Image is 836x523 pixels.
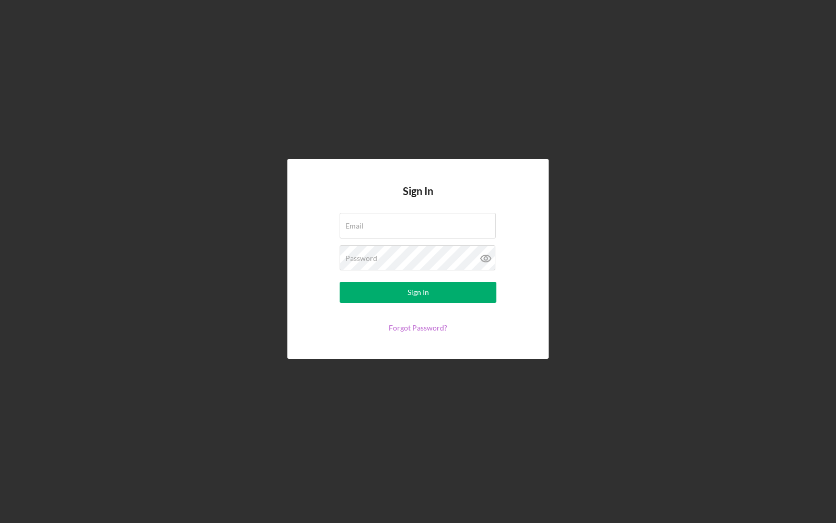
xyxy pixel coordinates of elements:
h4: Sign In [403,185,433,213]
label: Password [345,254,377,263]
label: Email [345,222,364,230]
button: Sign In [340,282,496,303]
a: Forgot Password? [389,323,447,332]
div: Sign In [408,282,429,303]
